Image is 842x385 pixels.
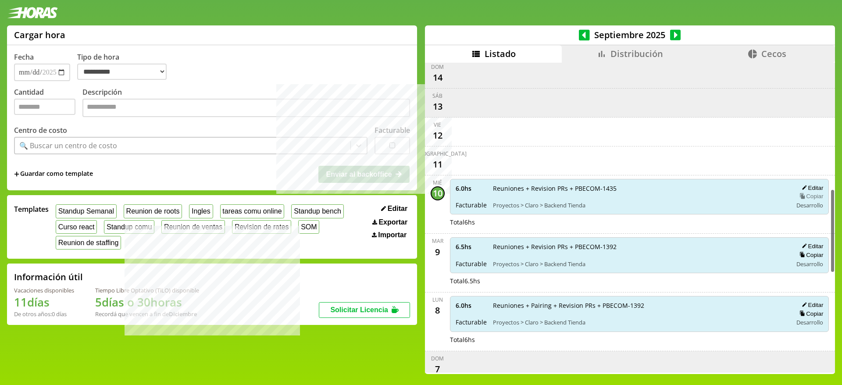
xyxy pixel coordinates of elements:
[161,220,225,234] button: Reunion de ventas
[14,169,19,179] span: +
[330,306,388,314] span: Solicitar Licencia
[82,87,410,119] label: Descripción
[124,204,182,218] button: Reunion de roots
[456,184,487,192] span: 6.0 hs
[14,271,83,283] h2: Información útil
[14,52,34,62] label: Fecha
[431,63,444,71] div: dom
[431,362,445,376] div: 7
[232,220,291,234] button: Revision de rates
[14,286,74,294] div: Vacaciones disponibles
[220,204,285,218] button: tareas comu online
[95,310,199,318] div: Recordá que vencen a fin de
[493,201,787,209] span: Proyectos > Claro > Backend Tienda
[610,48,663,60] span: Distribución
[456,201,487,209] span: Facturable
[77,52,174,81] label: Tipo de hora
[456,242,487,251] span: 6.5 hs
[431,245,445,259] div: 9
[432,92,442,100] div: sáb
[493,184,787,192] span: Reuniones + Revision PRs + PBECOM-1435
[493,318,787,326] span: Proyectos > Claro > Backend Tienda
[378,204,410,213] button: Editar
[590,29,670,41] span: Septiembre 2025
[432,237,443,245] div: mar
[425,63,835,373] div: scrollable content
[493,242,787,251] span: Reuniones + Revision PRs + PBECOM-1392
[82,99,410,117] textarea: To enrich screen reader interactions, please activate Accessibility in Grammarly extension settings
[189,204,213,218] button: Ingles
[14,99,75,115] input: Cantidad
[319,302,410,318] button: Solicitar Licencia
[291,204,343,218] button: Standup bench
[56,236,121,250] button: Reunion de staffing
[432,296,443,303] div: lun
[796,201,823,209] span: Desarrollo
[797,192,823,200] button: Copiar
[799,301,823,309] button: Editar
[14,169,93,179] span: +Guardar como template
[378,231,407,239] span: Importar
[450,277,829,285] div: Total 6.5 hs
[169,310,197,318] b: Diciembre
[14,294,74,310] h1: 11 días
[431,186,445,200] div: 10
[797,310,823,317] button: Copiar
[433,179,442,186] div: mié
[431,100,445,114] div: 13
[370,218,410,227] button: Exportar
[456,318,487,326] span: Facturable
[298,220,319,234] button: SOM
[7,7,58,18] img: logotipo
[456,260,487,268] span: Facturable
[431,355,444,362] div: dom
[14,29,65,41] h1: Cargar hora
[375,125,410,135] label: Facturable
[450,218,829,226] div: Total 6 hs
[95,286,199,294] div: Tiempo Libre Optativo (TiLO) disponible
[56,220,97,234] button: Curso react
[799,242,823,250] button: Editar
[14,204,49,214] span: Templates
[431,303,445,317] div: 8
[431,71,445,85] div: 14
[431,157,445,171] div: 11
[796,318,823,326] span: Desarrollo
[409,150,467,157] div: [DEMOGRAPHIC_DATA]
[761,48,786,60] span: Cecos
[14,87,82,119] label: Cantidad
[95,294,199,310] h1: 5 días o 30 horas
[104,220,154,234] button: Standup comu
[493,301,787,310] span: Reuniones + Pairing + Revision PRs + PBECOM-1392
[797,251,823,259] button: Copiar
[493,260,787,268] span: Proyectos > Claro > Backend Tienda
[77,64,167,80] select: Tipo de hora
[434,121,441,128] div: vie
[796,260,823,268] span: Desarrollo
[14,310,74,318] div: De otros años: 0 días
[388,205,407,213] span: Editar
[456,301,487,310] span: 6.0 hs
[19,141,117,150] div: 🔍 Buscar un centro de costo
[56,204,117,218] button: Standup Semanal
[799,184,823,192] button: Editar
[378,218,407,226] span: Exportar
[14,125,67,135] label: Centro de costo
[431,128,445,143] div: 12
[485,48,516,60] span: Listado
[450,335,829,344] div: Total 6 hs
